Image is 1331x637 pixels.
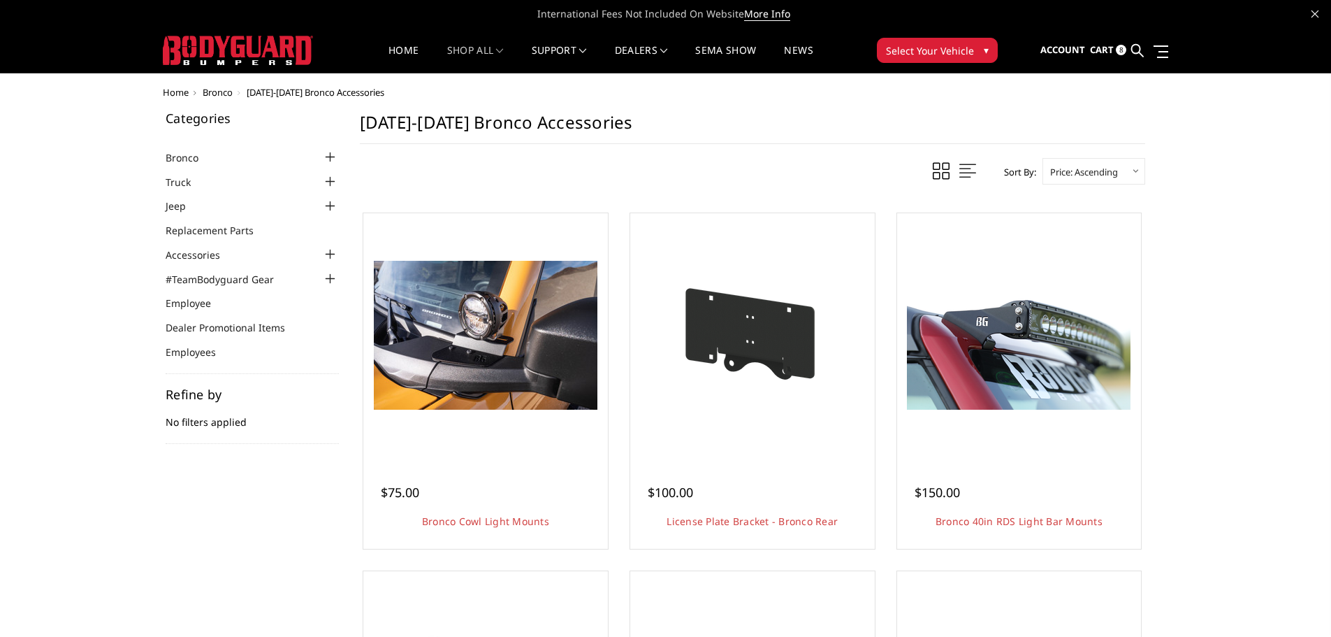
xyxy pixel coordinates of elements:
h5: Refine by [166,388,339,401]
a: Mounting bracket included to relocate license plate to spare tire, just above rear camera [634,217,871,455]
a: Home [163,86,189,99]
h1: [DATE]-[DATE] Bronco Accessories [360,112,1145,144]
a: Account [1040,31,1085,69]
a: Support [532,45,587,73]
a: Bronco Cowl Light Mounts [422,515,549,528]
a: License Plate Bracket - Bronco Rear [667,515,838,528]
a: Employee [166,296,228,310]
a: Dealer Promotional Items [166,320,303,335]
a: Truck [166,175,208,189]
img: Bronco 40in RDS Light Bar Mounts [907,261,1130,410]
a: Bronco 40in RDS Light Bar Mounts Bronco 40in RDS Light Bar Mounts [901,217,1138,455]
span: ▾ [984,43,989,57]
a: Bronco [203,86,233,99]
img: BODYGUARD BUMPERS [163,36,313,65]
span: Cart [1090,43,1114,56]
button: Select Your Vehicle [877,38,998,63]
span: $75.00 [381,484,419,501]
span: Select Your Vehicle [886,43,974,58]
a: Cart 8 [1090,31,1126,69]
span: Account [1040,43,1085,56]
a: #TeamBodyguard Gear [166,272,291,287]
span: [DATE]-[DATE] Bronco Accessories [247,86,384,99]
a: Bronco [166,150,216,165]
img: Bronco Cowl Light Mounts [374,261,597,410]
span: $150.00 [915,484,960,501]
span: $100.00 [648,484,693,501]
a: Accessories [166,248,238,262]
a: SEMA Show [695,45,756,73]
h5: Categories [166,112,339,124]
a: News [784,45,813,73]
a: Jeep [166,199,203,213]
a: Dealers [615,45,668,73]
a: Bronco 40in RDS Light Bar Mounts [936,515,1103,528]
div: No filters applied [166,388,339,444]
a: Bronco Cowl Light Mounts Bronco Cowl Light Mounts [367,217,604,455]
a: More Info [744,7,790,21]
a: Home [388,45,419,73]
a: Replacement Parts [166,223,271,238]
a: shop all [447,45,504,73]
span: 8 [1116,45,1126,55]
a: Employees [166,345,233,359]
img: Mounting bracket included to relocate license plate to spare tire, just above rear camera [641,273,864,399]
label: Sort By: [996,162,1036,182]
